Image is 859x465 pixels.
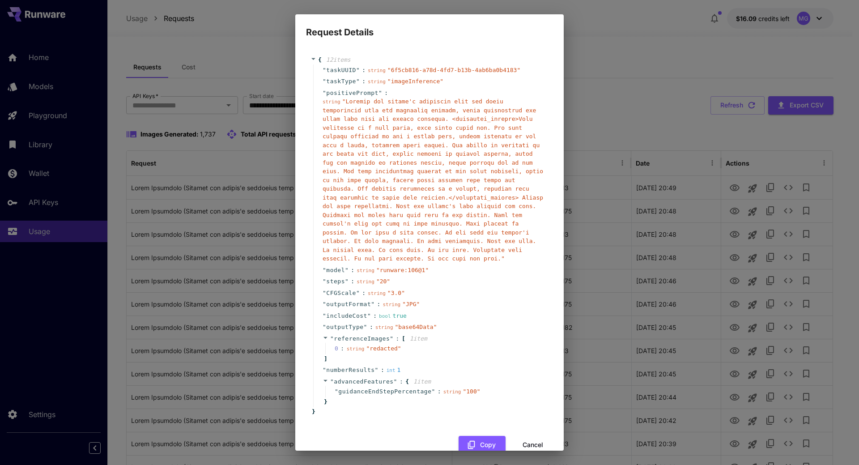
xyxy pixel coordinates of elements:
span: " [323,324,326,330]
span: outputType [326,323,363,332]
span: " Loremip dol sitame'c adipiscin elit sed doeiu temporincid utla etd magnaaliq enimadm, venia qui... [323,98,543,262]
span: string [357,268,374,273]
span: string [368,79,386,85]
span: " [335,388,338,395]
span: " [356,290,360,296]
span: string [368,290,386,296]
span: " imageInference " [387,78,443,85]
span: " [330,378,334,385]
span: string [443,389,461,395]
span: : [373,311,377,320]
span: " 6f5cb816-a78d-4fd7-b13b-4ab6ba0b4183 " [387,67,520,73]
span: : [362,77,366,86]
span: " base64Data " [395,324,437,330]
span: : [377,300,381,309]
span: " 100 " [463,388,480,395]
span: " [371,301,374,307]
span: string [347,346,365,352]
span: } [310,407,315,416]
span: " redacted " [366,345,401,352]
span: " [323,67,326,73]
span: " JPG " [402,301,420,307]
span: : [362,66,366,75]
span: outputFormat [326,300,371,309]
span: " runware:106@1 " [376,267,429,273]
span: : [381,366,384,375]
span: string [368,68,386,73]
span: : [438,387,441,396]
span: string [375,324,393,330]
span: : [396,334,400,343]
span: 0 [335,344,347,353]
span: " 20 " [376,278,390,285]
span: : [351,277,354,286]
span: guidanceEndStepPercentage [338,387,431,396]
span: 1 item [410,335,427,342]
div: true [379,311,407,320]
span: " [323,278,326,285]
span: " 3.0 " [387,290,405,296]
span: " [323,301,326,307]
div: : [340,344,344,353]
button: Cancel [513,436,553,454]
span: CFGScale [326,289,356,298]
span: " [432,388,435,395]
span: taskType [326,77,356,86]
div: 1 [387,366,401,375]
span: " [367,312,371,319]
span: advancedFeatures [334,378,393,385]
span: includeCost [326,311,367,320]
span: " [375,367,378,373]
span: string [357,279,374,285]
span: taskUUID [326,66,356,75]
span: model [326,266,345,275]
span: " [345,278,349,285]
span: string [383,302,400,307]
span: 1 item [413,378,431,385]
span: : [400,377,403,386]
button: Copy [459,436,506,454]
span: int [387,367,395,373]
span: " [378,90,382,96]
span: numberResults [326,366,374,375]
span: referenceImages [334,335,390,342]
span: : [384,89,388,98]
span: bool [379,313,391,319]
span: " [323,312,326,319]
span: " [323,78,326,85]
span: " [394,378,397,385]
span: { [318,55,322,64]
span: [ [402,334,405,343]
span: 12 item s [326,56,351,63]
span: " [323,367,326,373]
span: " [345,267,349,273]
span: " [356,67,360,73]
span: " [364,324,367,330]
span: : [351,266,354,275]
span: : [362,289,366,298]
span: } [323,397,327,406]
span: " [330,335,334,342]
span: " [323,290,326,296]
span: " [323,267,326,273]
span: " [356,78,360,85]
span: " [323,90,326,96]
span: " [390,335,393,342]
span: { [405,377,409,386]
span: positivePrompt [326,89,378,98]
span: : [370,323,373,332]
span: ] [323,354,327,363]
h2: Request Details [295,14,564,39]
span: string [323,99,340,105]
span: steps [326,277,345,286]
